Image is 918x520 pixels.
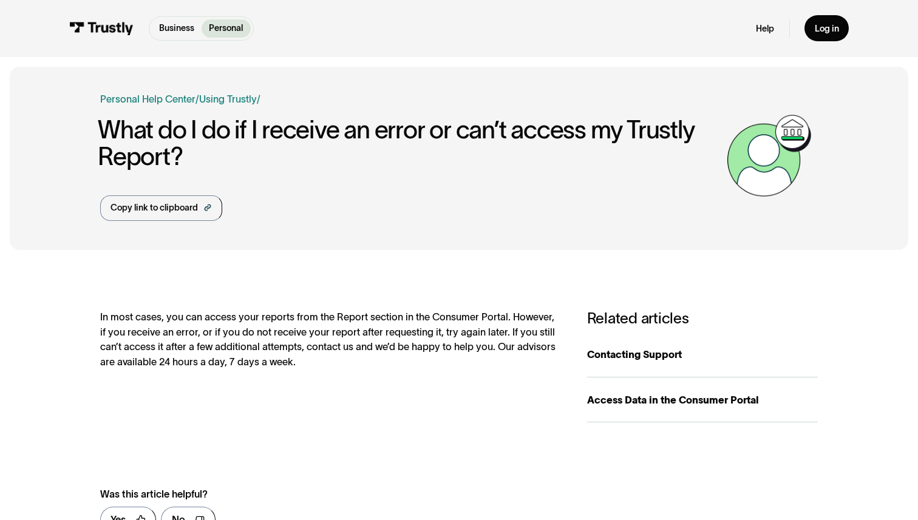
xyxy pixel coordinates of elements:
[587,393,818,407] div: Access Data in the Consumer Portal
[756,23,774,35] a: Help
[587,377,818,422] a: Access Data in the Consumer Portal
[587,333,818,377] a: Contacting Support
[587,309,818,327] h3: Related articles
[202,19,250,38] a: Personal
[110,201,198,214] div: Copy link to clipboard
[69,22,134,35] img: Trustly Logo
[159,22,194,35] p: Business
[100,487,535,501] div: Was this article helpful?
[100,195,222,221] a: Copy link to clipboard
[195,92,199,106] div: /
[98,116,721,171] h1: What do I do if I receive an error or can’t access my Trustly Report?
[257,92,260,106] div: /
[587,347,818,362] div: Contacting Support
[804,15,849,41] a: Log in
[152,19,202,38] a: Business
[100,92,195,106] a: Personal Help Center
[100,309,562,369] div: In most cases, you can access your reports from the Report section in the Consumer Portal. Howeve...
[209,22,243,35] p: Personal
[815,23,839,35] div: Log in
[199,93,257,104] a: Using Trustly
